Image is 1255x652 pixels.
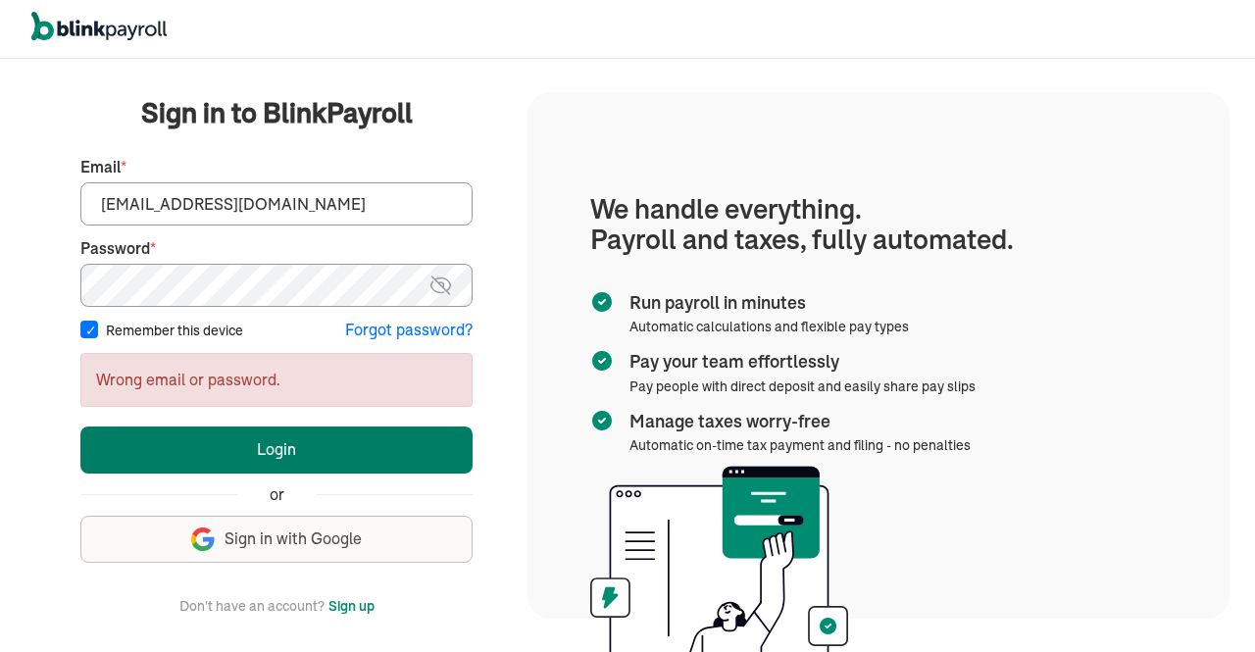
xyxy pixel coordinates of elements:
[629,318,909,335] span: Automatic calculations and flexible pay types
[80,353,473,407] div: Wrong email or password.
[328,594,375,618] button: Sign up
[179,594,325,618] span: Don't have an account?
[106,321,243,340] label: Remember this device
[629,436,971,454] span: Automatic on-time tax payment and filing - no penalties
[929,440,1255,652] iframe: Chat Widget
[428,274,453,297] img: eye
[590,409,614,432] img: checkmark
[80,237,473,260] label: Password
[31,12,167,41] img: logo
[191,527,215,551] img: google
[629,290,901,316] span: Run payroll in minutes
[629,409,963,434] span: Manage taxes worry-free
[80,516,473,563] button: Sign in with Google
[270,483,284,506] span: or
[629,377,976,395] span: Pay people with direct deposit and easily share pay slips
[141,93,413,132] span: Sign in to BlinkPayroll
[225,527,362,550] span: Sign in with Google
[345,319,473,341] button: Forgot password?
[629,349,968,375] span: Pay your team effortlessly
[80,426,473,474] button: Login
[590,290,614,314] img: checkmark
[590,194,1167,255] h1: We handle everything. Payroll and taxes, fully automated.
[80,156,473,178] label: Email
[590,349,614,373] img: checkmark
[80,182,473,226] input: Your email address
